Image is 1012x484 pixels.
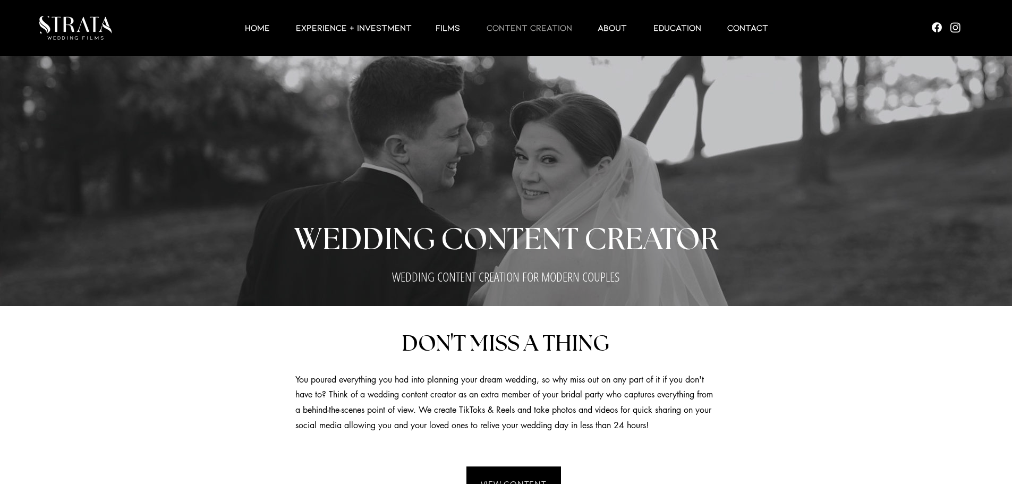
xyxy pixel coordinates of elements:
[291,21,417,34] p: EXPERIENCE + INVESTMENT
[101,21,911,34] nav: Site
[930,21,962,34] ul: Social Bar
[648,21,707,34] p: EDUCATION
[714,21,781,34] a: Contact
[422,21,473,34] a: Films
[39,16,112,40] img: LUX STRATA TEST_edited.png
[294,225,719,255] span: WEDDING CONTENT CREATOR
[592,21,632,34] p: ABOUT
[473,21,584,34] a: CONTENT CREATION
[232,21,283,34] a: HOME
[240,21,275,34] p: HOME
[283,21,422,34] a: EXPERIENCE + INVESTMENT
[450,329,453,356] span: '
[392,268,619,285] span: WEDDING CONTENT CREATION FOR MODERN COUPLES
[453,333,609,355] span: T MISS A THING
[481,21,577,34] p: CONTENT CREATION
[722,21,773,34] p: Contact
[640,21,714,34] a: EDUCATION
[295,374,713,431] span: You poured everything you had into planning your dream wedding, so why miss out on any part of it...
[402,333,450,355] span: DON
[584,21,640,34] a: ABOUT
[430,21,465,34] p: Films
